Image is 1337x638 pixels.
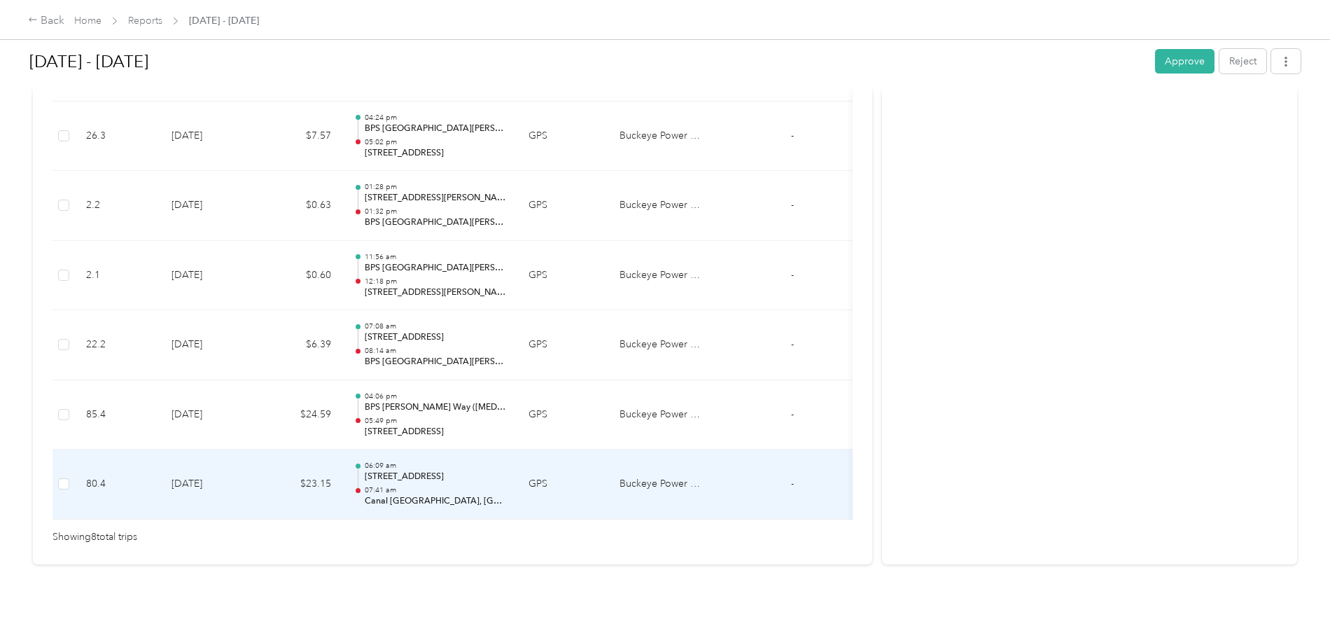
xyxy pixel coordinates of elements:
[75,102,160,172] td: 26.3
[160,171,258,241] td: [DATE]
[365,252,506,262] p: 11:56 am
[258,241,342,311] td: $0.60
[1219,49,1266,74] button: Reject
[791,269,794,281] span: -
[365,426,506,438] p: [STREET_ADDRESS]
[791,130,794,141] span: -
[365,391,506,401] p: 04:06 pm
[608,171,713,241] td: Buckeye Power Sales
[365,277,506,286] p: 12:18 pm
[258,380,342,450] td: $24.59
[160,241,258,311] td: [DATE]
[365,346,506,356] p: 08:14 am
[608,102,713,172] td: Buckeye Power Sales
[75,171,160,241] td: 2.2
[128,15,162,27] a: Reports
[365,321,506,331] p: 07:08 am
[517,171,608,241] td: GPS
[258,171,342,241] td: $0.63
[365,192,506,204] p: [STREET_ADDRESS][PERSON_NAME][PERSON_NAME]
[791,408,794,420] span: -
[75,310,160,380] td: 22.2
[608,450,713,520] td: Buckeye Power Sales
[517,380,608,450] td: GPS
[791,338,794,350] span: -
[160,310,258,380] td: [DATE]
[258,450,342,520] td: $23.15
[608,310,713,380] td: Buckeye Power Sales
[517,310,608,380] td: GPS
[28,13,64,29] div: Back
[1155,49,1214,74] button: Approve
[517,450,608,520] td: GPS
[75,241,160,311] td: 2.1
[365,356,506,368] p: BPS [GEOGRAPHIC_DATA][PERSON_NAME]
[365,401,506,414] p: BPS [PERSON_NAME] Way ([MEDICAL_DATA])
[365,147,506,160] p: [STREET_ADDRESS]
[75,450,160,520] td: 80.4
[160,450,258,520] td: [DATE]
[517,241,608,311] td: GPS
[74,15,101,27] a: Home
[365,182,506,192] p: 01:28 pm
[517,102,608,172] td: GPS
[258,102,342,172] td: $7.57
[365,461,506,471] p: 06:09 am
[160,102,258,172] td: [DATE]
[365,485,506,495] p: 07:41 am
[365,216,506,229] p: BPS [GEOGRAPHIC_DATA][PERSON_NAME]
[365,123,506,135] p: BPS [GEOGRAPHIC_DATA][PERSON_NAME]
[791,478,794,490] span: -
[365,471,506,483] p: [STREET_ADDRESS]
[608,380,713,450] td: Buckeye Power Sales
[608,241,713,311] td: Buckeye Power Sales
[75,380,160,450] td: 85.4
[365,113,506,123] p: 04:24 pm
[29,45,1145,78] h1: Aug 1 - 31, 2025
[1259,560,1337,638] iframe: Everlance-gr Chat Button Frame
[160,380,258,450] td: [DATE]
[365,495,506,508] p: Canal [GEOGRAPHIC_DATA], [GEOGRAPHIC_DATA]
[189,13,259,28] span: [DATE] - [DATE]
[791,199,794,211] span: -
[258,310,342,380] td: $6.39
[365,137,506,147] p: 05:02 pm
[365,262,506,275] p: BPS [GEOGRAPHIC_DATA][PERSON_NAME]
[365,207,506,216] p: 01:32 pm
[365,286,506,299] p: [STREET_ADDRESS][PERSON_NAME][PERSON_NAME]
[365,416,506,426] p: 05:49 pm
[52,529,137,545] span: Showing 8 total trips
[365,331,506,344] p: [STREET_ADDRESS]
